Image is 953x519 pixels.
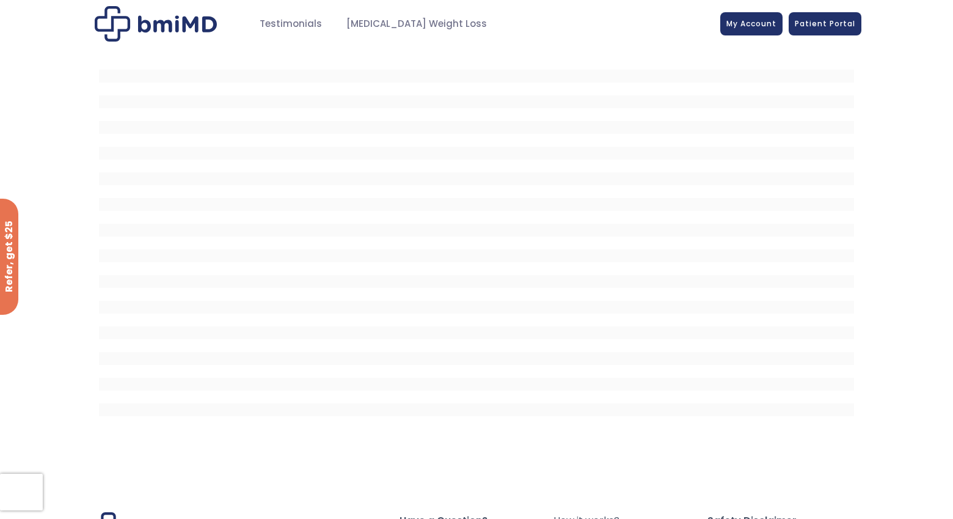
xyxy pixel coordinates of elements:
[334,12,499,36] a: [MEDICAL_DATA] Weight Loss
[789,12,861,35] a: Patient Portal
[95,6,217,42] img: Patient Messaging Portal
[247,12,334,36] a: Testimonials
[720,12,783,35] a: My Account
[795,18,855,29] span: Patient Portal
[10,473,142,509] iframe: Sign Up via Text for Offers
[260,17,322,31] span: Testimonials
[726,18,776,29] span: My Account
[99,57,854,424] iframe: MDI Patient Messaging Portal
[346,17,487,31] span: [MEDICAL_DATA] Weight Loss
